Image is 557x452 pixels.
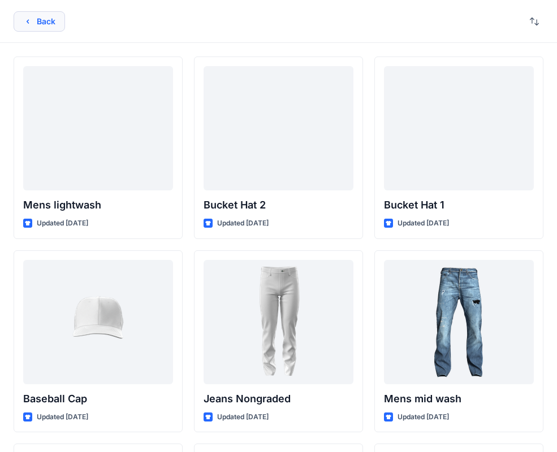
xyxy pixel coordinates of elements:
p: Updated [DATE] [37,218,88,229]
p: Jeans Nongraded [204,391,353,407]
p: Updated [DATE] [398,218,449,229]
p: Mens mid wash [384,391,534,407]
a: Baseball Cap [23,260,173,384]
button: Back [14,11,65,32]
a: Bucket Hat 2 [204,66,353,190]
a: Bucket Hat 1 [384,66,534,190]
p: Updated [DATE] [217,218,269,229]
a: Mens mid wash [384,260,534,384]
p: Updated [DATE] [398,411,449,423]
p: Updated [DATE] [37,411,88,423]
a: Mens lightwash [23,66,173,190]
p: Updated [DATE] [217,411,269,423]
p: Bucket Hat 2 [204,197,353,213]
a: Jeans Nongraded [204,260,353,384]
p: Baseball Cap [23,391,173,407]
p: Bucket Hat 1 [384,197,534,213]
p: Mens lightwash [23,197,173,213]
